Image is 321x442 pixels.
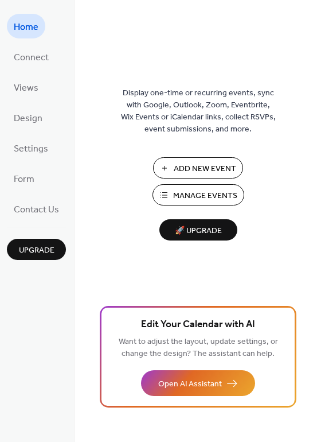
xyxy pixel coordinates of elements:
[121,87,276,135] span: Display one-time or recurring events, sync with Google, Outlook, Zoom, Eventbrite, Wix Events or ...
[19,245,54,257] span: Upgrade
[14,170,34,188] span: Form
[7,14,45,38] a: Home
[174,163,236,175] span: Add New Event
[7,75,45,99] a: Views
[7,105,49,130] a: Design
[7,44,56,69] a: Connect
[119,334,278,362] span: Want to adjust the layout, update settings, or change the design? The assistant can help.
[14,110,42,127] span: Design
[141,370,255,396] button: Open AI Assistant
[158,378,222,390] span: Open AI Assistant
[14,140,48,158] span: Settings
[7,166,41,191] a: Form
[173,190,237,202] span: Manage Events
[14,79,38,97] span: Views
[7,135,55,160] a: Settings
[152,184,244,206] button: Manage Events
[159,219,237,241] button: 🚀 Upgrade
[14,49,49,67] span: Connect
[7,239,66,260] button: Upgrade
[141,317,255,333] span: Edit Your Calendar with AI
[153,157,243,179] button: Add New Event
[166,223,230,239] span: 🚀 Upgrade
[14,18,38,36] span: Home
[7,196,66,221] a: Contact Us
[14,201,59,219] span: Contact Us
